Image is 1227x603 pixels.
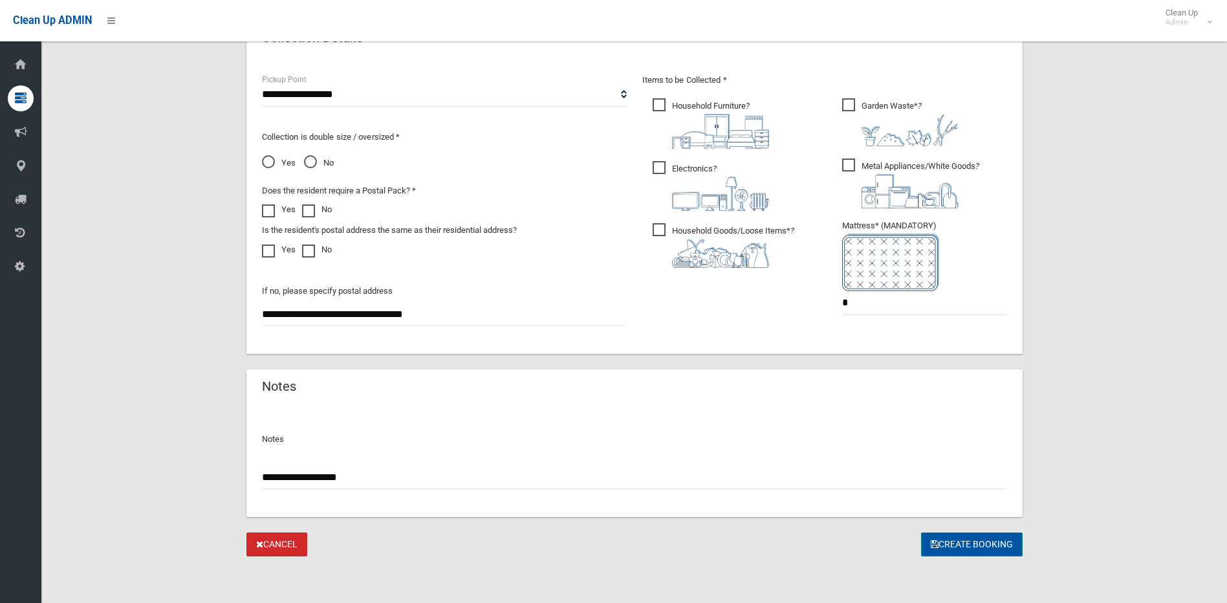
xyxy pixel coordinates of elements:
[921,532,1023,556] button: Create Booking
[262,129,627,145] p: Collection is double size / oversized *
[653,98,769,149] span: Household Furniture
[1166,17,1198,27] small: Admin
[862,174,959,208] img: 36c1b0289cb1767239cdd3de9e694f19.png
[672,114,769,149] img: aa9efdbe659d29b613fca23ba79d85cb.png
[653,223,794,268] span: Household Goods/Loose Items*
[862,114,959,146] img: 4fd8a5c772b2c999c83690221e5242e0.png
[862,101,959,146] i: ?
[246,374,312,399] header: Notes
[304,155,334,171] span: No
[262,223,517,238] label: Is the resident's postal address the same as their residential address?
[302,202,332,217] label: No
[262,183,416,199] label: Does the resident require a Postal Pack? *
[672,239,769,268] img: b13cc3517677393f34c0a387616ef184.png
[246,532,307,556] a: Cancel
[262,242,296,258] label: Yes
[13,14,92,27] span: Clean Up ADMIN
[1159,8,1211,27] span: Clean Up
[262,155,296,171] span: Yes
[842,221,1007,291] span: Mattress* (MANDATORY)
[672,164,769,211] i: ?
[862,161,979,208] i: ?
[842,159,979,208] span: Metal Appliances/White Goods
[262,283,393,299] label: If no, please specify postal address
[262,202,296,217] label: Yes
[672,101,769,149] i: ?
[672,226,794,268] i: ?
[842,234,939,291] img: e7408bece873d2c1783593a074e5cb2f.png
[302,242,332,258] label: No
[653,161,769,211] span: Electronics
[262,432,1007,447] p: Notes
[672,177,769,211] img: 394712a680b73dbc3d2a6a3a7ffe5a07.png
[642,72,1007,88] p: Items to be Collected *
[842,98,959,146] span: Garden Waste*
